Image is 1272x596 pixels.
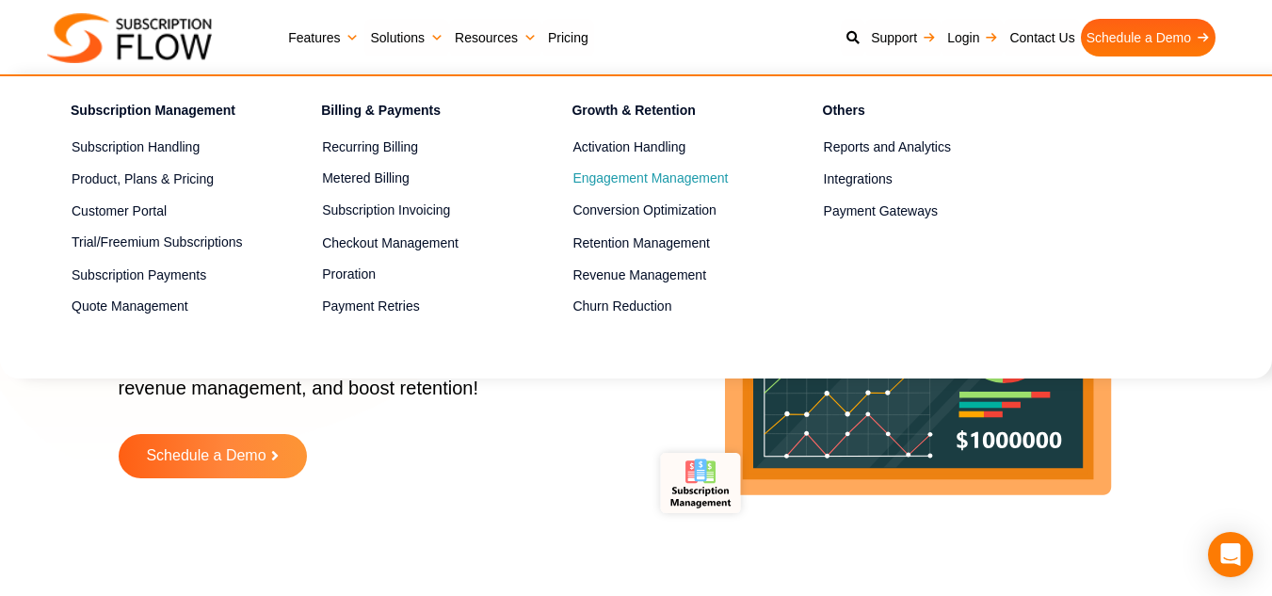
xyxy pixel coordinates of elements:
a: Solutions [364,19,449,56]
span: Customer Portal [72,201,167,221]
img: Subscriptionflow [47,13,212,63]
a: Integrations [824,168,1007,190]
a: Subscription Handling [72,137,255,159]
a: Login [942,19,1004,56]
span: Product, Plans & Pricing [72,169,214,189]
span: Churn Reduction [572,297,671,316]
span: Schedule a Demo [146,448,266,464]
a: Payment Retries [322,296,506,318]
a: Trial/Freemium Subscriptions [72,232,255,254]
span: Recurring Billing [322,137,418,157]
span: Subscription Payments [72,266,206,285]
span: Reports and Analytics [824,137,951,157]
h4: Subscription Management [71,100,255,127]
a: Subscription Payments [72,264,255,286]
a: Quote Management [72,296,255,318]
a: Payment Gateways [824,200,1007,222]
a: Recurring Billing [322,137,506,159]
a: Schedule a Demo [1081,19,1216,56]
a: Schedule a Demo [119,434,307,478]
a: Pricing [542,19,594,56]
a: Features [282,19,364,56]
a: Resources [449,19,542,56]
h4: Others [823,100,1007,127]
a: Engagement Management [572,168,756,190]
a: Support [865,19,942,56]
a: Reports and Analytics [824,137,1007,159]
a: Customer Portal [72,200,255,222]
span: Checkout Management [322,234,459,253]
a: Product, Plans & Pricing [72,168,255,190]
a: Revenue Management [572,264,756,286]
span: Payment Gateways [824,201,938,221]
h4: Growth & Retention [572,100,756,127]
a: Proration [322,264,506,286]
a: Retention Management [572,232,756,254]
a: Metered Billing [322,168,506,190]
a: Activation Handling [572,137,756,159]
a: Checkout Management [322,232,506,254]
a: Subscription Invoicing [322,200,506,222]
a: Churn Reduction [572,296,756,318]
a: Contact Us [1004,19,1080,56]
a: Conversion Optimization [572,200,756,222]
span: Retention Management [572,234,710,253]
span: Integrations [824,169,893,189]
span: Revenue Management [572,266,706,285]
h4: Billing & Payments [321,100,506,127]
span: Payment Retries [322,297,419,316]
div: Open Intercom Messenger [1208,532,1253,577]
